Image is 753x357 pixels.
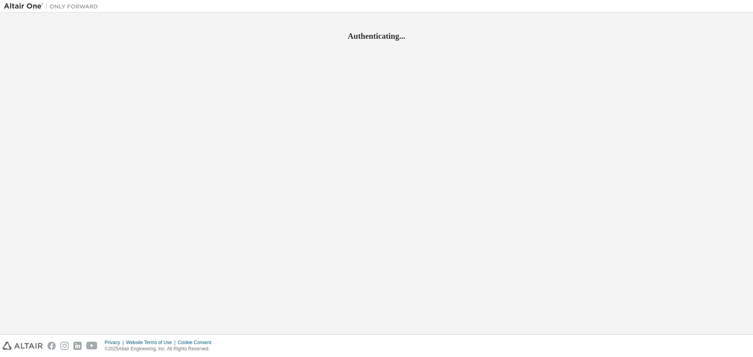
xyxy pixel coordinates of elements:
img: linkedin.svg [73,342,82,350]
p: © 2025 Altair Engineering, Inc. All Rights Reserved. [105,346,216,352]
div: Privacy [105,339,126,346]
img: altair_logo.svg [2,342,43,350]
img: facebook.svg [47,342,56,350]
div: Website Terms of Use [126,339,178,346]
img: youtube.svg [86,342,98,350]
div: Cookie Consent [178,339,216,346]
h2: Authenticating... [4,31,749,41]
img: instagram.svg [60,342,69,350]
img: Altair One [4,2,102,10]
